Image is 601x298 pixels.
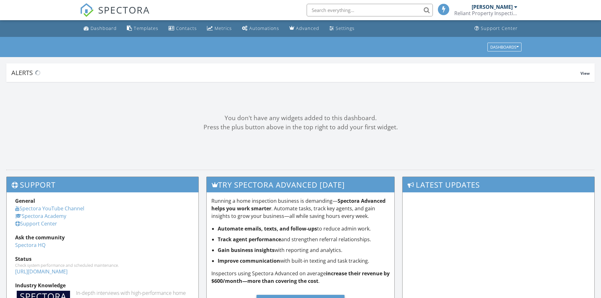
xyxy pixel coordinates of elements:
[91,25,117,31] div: Dashboard
[204,23,234,34] a: Metrics
[490,45,519,49] div: Dashboards
[215,25,232,31] div: Metrics
[176,25,197,31] div: Contacts
[15,255,190,263] div: Status
[11,68,580,77] div: Alerts
[207,177,395,192] h3: Try spectora advanced [DATE]
[307,4,433,16] input: Search everything...
[6,114,595,123] div: You don't have any widgets added to this dashboard.
[211,197,390,220] p: Running a home inspection business is demanding— . Automate tasks, track key agents, and gain ins...
[211,270,390,285] p: Inspectors using Spectora Advanced on average .
[218,225,390,232] li: to reduce admin work.
[580,71,590,76] span: View
[7,177,198,192] h3: Support
[454,10,517,16] div: Reliant Property Inspections
[15,234,190,241] div: Ask the community
[211,197,386,212] strong: Spectora Advanced helps you work smarter
[218,257,280,264] strong: Improve communication
[218,247,274,254] strong: Gain business insights
[249,25,279,31] div: Automations
[218,246,390,254] li: with reporting and analytics.
[239,23,282,34] a: Automations (Basic)
[218,236,390,243] li: and strengthen referral relationships.
[327,23,357,34] a: Settings
[481,25,518,31] div: Support Center
[336,25,355,31] div: Settings
[98,3,150,16] span: SPECTORA
[15,197,35,204] strong: General
[15,263,190,268] div: Check system performance and scheduled maintenance.
[472,23,520,34] a: Support Center
[296,25,319,31] div: Advanced
[80,3,94,17] img: The Best Home Inspection Software - Spectora
[6,123,595,132] div: Press the plus button above in the top right to add your first widget.
[134,25,158,31] div: Templates
[15,205,84,212] a: Spectora YouTube Channel
[403,177,594,192] h3: Latest Updates
[472,4,513,10] div: [PERSON_NAME]
[15,268,68,275] a: [URL][DOMAIN_NAME]
[211,270,390,284] strong: increase their revenue by $600/month—more than covering the cost
[487,43,521,51] button: Dashboards
[218,257,390,265] li: with built-in texting and task tracking.
[166,23,199,34] a: Contacts
[15,282,190,289] div: Industry Knowledge
[15,213,66,219] a: Spectora Academy
[15,220,57,227] a: Support Center
[80,9,150,22] a: SPECTORA
[81,23,119,34] a: Dashboard
[287,23,322,34] a: Advanced
[15,242,45,248] a: Spectora HQ
[218,225,317,232] strong: Automate emails, texts, and follow-ups
[218,236,281,243] strong: Track agent performance
[124,23,161,34] a: Templates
